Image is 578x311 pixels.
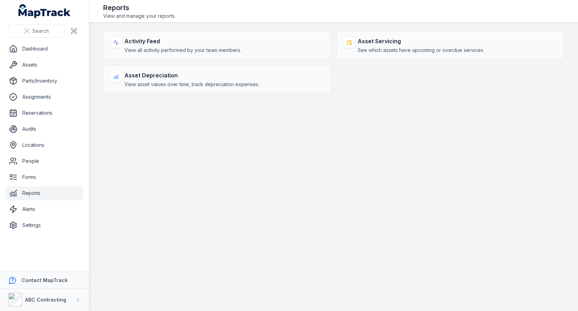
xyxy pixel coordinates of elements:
span: Search [32,28,49,35]
span: View asset values over time, track depreciation expenses. [124,81,259,88]
strong: Asset Servicing [358,37,484,45]
a: MapTrack [18,4,71,18]
a: Asset ServicingSee which assets have upcoming or overdue services. [336,31,564,60]
strong: Activity Feed [124,37,241,45]
a: Alerts [6,202,83,216]
a: Activity FeedView all activity performed by your team members. [103,31,331,60]
a: Assignments [6,90,83,104]
a: Asset DepreciationView asset values over time, track depreciation expenses. [103,65,331,94]
a: Parts/Inventory [6,74,83,88]
button: Search [8,24,64,38]
a: Locations [6,138,83,152]
strong: ABC Contracting [25,297,66,303]
a: Reservations [6,106,83,120]
a: Assets [6,58,83,72]
a: Reports [6,186,83,200]
a: Forms [6,170,83,184]
span: View all activity performed by your team members. [124,47,241,54]
a: Dashboard [6,42,83,56]
strong: Contact MapTrack [22,277,68,283]
span: View and manage your reports. [103,13,176,20]
h2: Reports [103,3,176,13]
strong: Asset Depreciation [124,71,259,79]
a: Audits [6,122,83,136]
a: People [6,154,83,168]
a: Settings [6,218,83,232]
span: See which assets have upcoming or overdue services. [358,47,484,54]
